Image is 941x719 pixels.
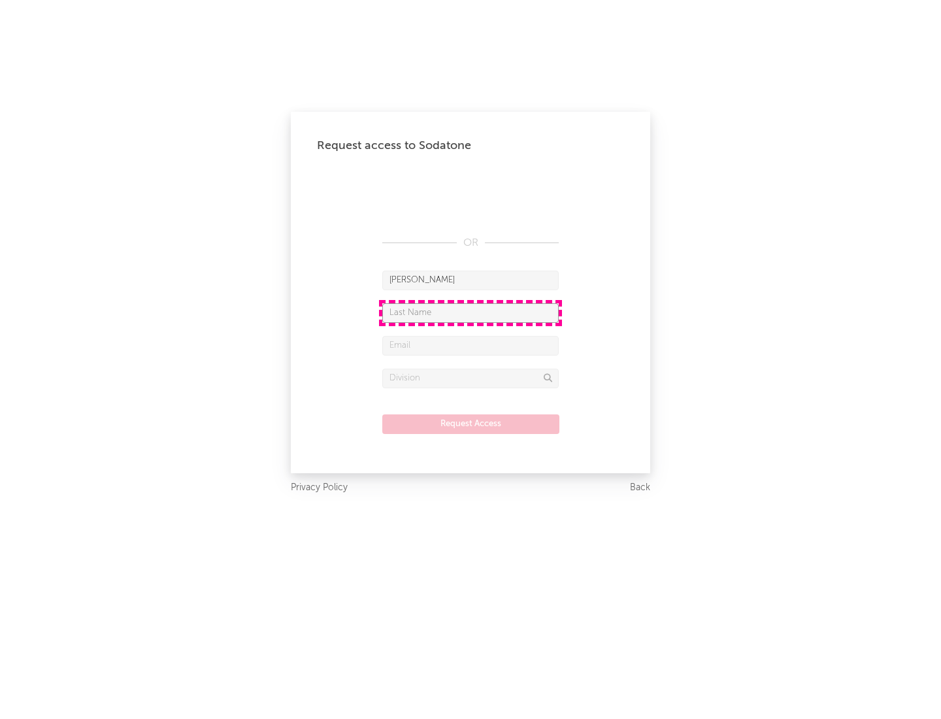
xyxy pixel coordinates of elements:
input: First Name [382,271,559,290]
a: Privacy Policy [291,480,348,496]
button: Request Access [382,414,559,434]
input: Last Name [382,303,559,323]
input: Email [382,336,559,356]
input: Division [382,369,559,388]
div: Request access to Sodatone [317,138,624,154]
a: Back [630,480,650,496]
div: OR [382,235,559,251]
